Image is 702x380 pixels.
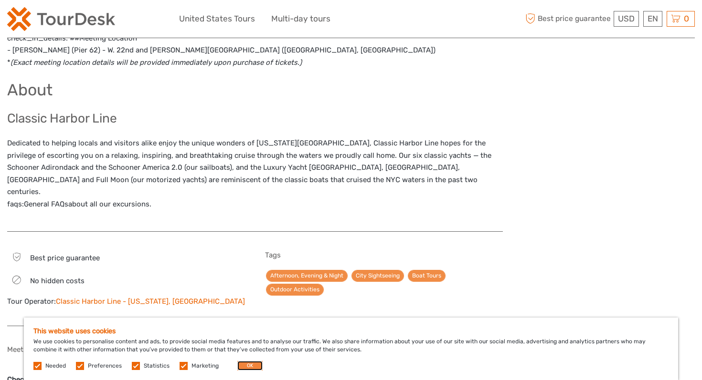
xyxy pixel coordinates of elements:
p: Don't see a date on the calendar? Check out our Holiday Statue and Skyline Cruise! . check_in_det... [7,20,503,69]
a: Classic Harbor Line - [US_STATE], [GEOGRAPHIC_DATA] [56,297,245,306]
a: Outdoor Activities [266,284,324,296]
h5: Meeting point [7,345,245,354]
a: Multi-day tours [271,12,330,26]
h5: Tags [265,251,503,259]
span: No hidden costs [30,277,85,285]
label: Statistics [144,362,170,370]
span: USD [618,14,635,23]
p: We're away right now. Please check back later! [13,17,108,24]
div: We use cookies to personalise content and ads, to provide social media features and to analyse ou... [24,318,678,380]
label: Preferences [88,362,122,370]
h5: This website uses cookies [33,327,669,335]
span: Best price guarantee [30,254,100,262]
img: 2254-3441b4b5-4e5f-4d00-b396-31f1d84a6ebf_logo_small.png [7,7,115,31]
p: Dedicated to helping locals and visitors alike enjoy the unique wonders of [US_STATE][GEOGRAPHIC_... [7,137,503,210]
h2: Classic Harbor Line [7,111,503,126]
span: 0 [682,14,691,23]
em: (Exact meeting location details will be provided immediately upon purchase of tickets.) [11,58,302,67]
button: Open LiveChat chat widget [110,15,121,26]
label: Needed [45,362,66,370]
button: OK [237,361,263,370]
span: Best price guarantee [523,11,611,27]
a: Boat Tours [408,270,446,282]
h1: About [7,80,503,100]
a: United States Tours [179,12,255,26]
a: Afternoon, Evening & Night [266,270,348,282]
div: EN [643,11,662,27]
label: Marketing [191,362,219,370]
a: City Sightseeing [351,270,404,282]
div: Tour Operator: [7,297,245,307]
a: General FAQs [24,200,68,208]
